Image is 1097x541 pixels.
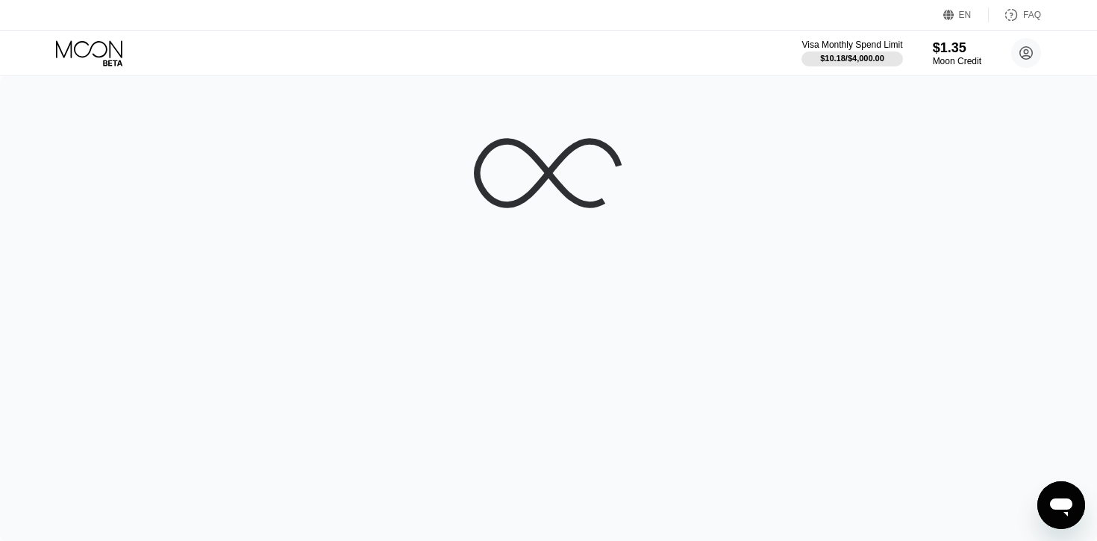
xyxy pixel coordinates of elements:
div: $10.18 / $4,000.00 [820,54,884,63]
div: EN [959,10,972,20]
div: Visa Monthly Spend Limit [801,40,902,50]
div: Visa Monthly Spend Limit$10.18/$4,000.00 [801,40,902,66]
div: $1.35 [933,40,981,56]
div: FAQ [1023,10,1041,20]
div: EN [943,7,989,22]
div: FAQ [989,7,1041,22]
div: Moon Credit [933,56,981,66]
div: $1.35Moon Credit [933,40,981,66]
iframe: Button to launch messaging window [1037,481,1085,529]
